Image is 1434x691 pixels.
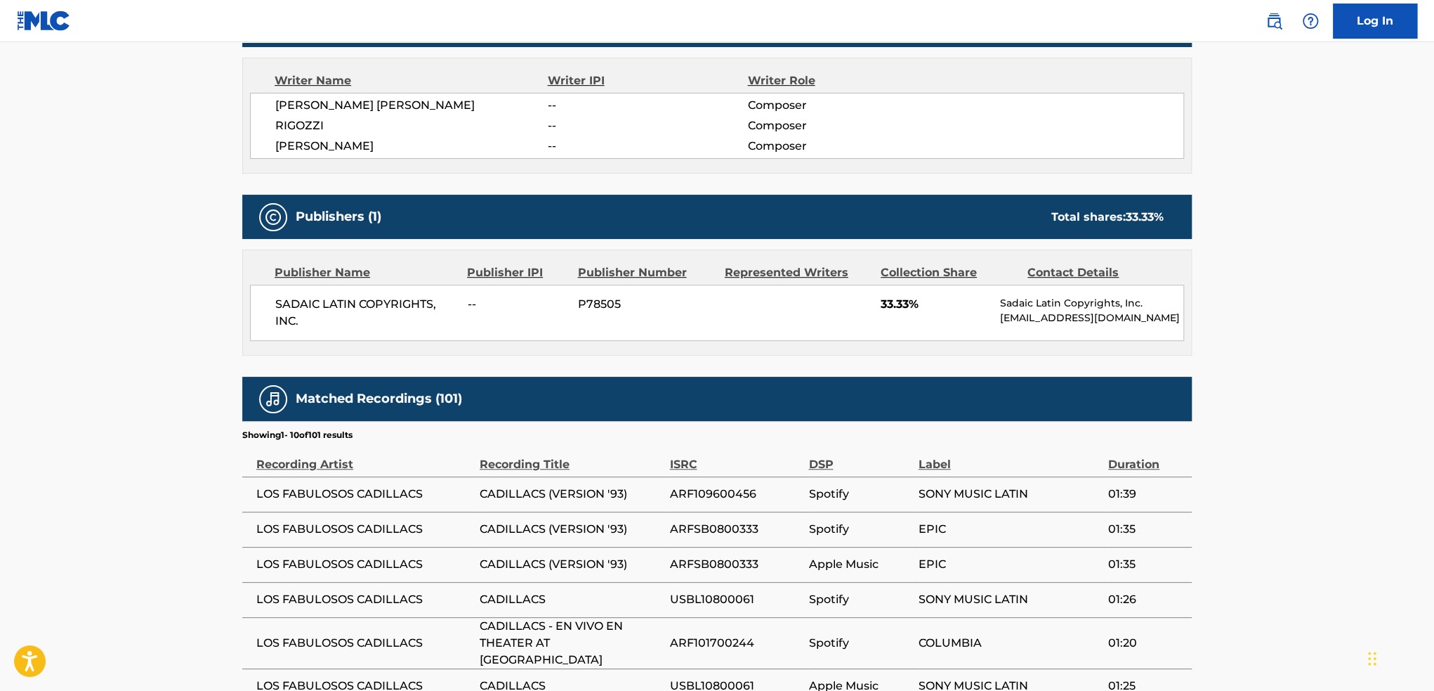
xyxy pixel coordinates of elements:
span: LOS FABULOSOS CADILLACS [256,556,473,573]
a: Log In [1333,4,1417,39]
a: Public Search [1260,7,1288,35]
span: LOS FABULOSOS CADILLACS [256,635,473,652]
h5: Publishers (1) [296,209,381,225]
div: Publisher Name [275,264,456,281]
div: Writer Name [275,72,548,89]
span: CADILLACS (VERSION '93) [480,521,662,538]
span: -- [548,117,747,134]
span: ARF109600456 [669,486,801,503]
span: RIGOZZI [275,117,548,134]
span: ARFSB0800333 [669,521,801,538]
img: help [1302,13,1319,30]
span: P78505 [578,296,714,313]
div: ISRC [669,441,801,473]
img: Matched Recordings [265,391,282,408]
span: 01:35 [1108,521,1185,538]
p: Sadaic Latin Copyrights, Inc. [1000,296,1183,311]
span: 33.33% [881,296,989,313]
span: Spotify [808,635,911,652]
div: Collection Share [881,264,1017,281]
div: Recording Title [480,441,662,473]
img: MLC Logo [17,11,71,31]
span: ARFSB0800333 [669,556,801,573]
span: ARF101700244 [669,635,801,652]
span: SADAIC LATIN COPYRIGHTS, INC. [275,296,457,330]
span: LOS FABULOSOS CADILLACS [256,521,473,538]
span: LOS FABULOSOS CADILLACS [256,486,473,503]
span: EPIC [919,521,1101,538]
div: Recording Artist [256,441,473,473]
p: [EMAIL_ADDRESS][DOMAIN_NAME] [1000,311,1183,325]
span: [PERSON_NAME] [PERSON_NAME] [275,97,548,114]
div: Contact Details [1027,264,1164,281]
span: SONY MUSIC LATIN [919,486,1101,503]
div: Represented Writers [725,264,870,281]
span: Spotify [808,591,911,608]
span: 01:20 [1108,635,1185,652]
span: Spotify [808,486,911,503]
span: Composer [747,138,929,155]
span: 01:35 [1108,556,1185,573]
span: CADILLACS [480,591,662,608]
span: [PERSON_NAME] [275,138,548,155]
span: COLUMBIA [919,635,1101,652]
span: 01:26 [1108,591,1185,608]
div: Help [1296,7,1324,35]
div: Publisher Number [577,264,713,281]
div: Publisher IPI [467,264,567,281]
span: -- [548,138,747,155]
span: -- [548,97,747,114]
iframe: Chat Widget [1364,624,1434,691]
div: Label [919,441,1101,473]
span: -- [468,296,567,313]
img: search [1265,13,1282,30]
span: USBL10800061 [669,591,801,608]
img: Publishers [265,209,282,226]
div: Total shares: [1051,209,1164,226]
span: 01:39 [1108,486,1185,503]
span: 33.33 % [1126,210,1164,224]
span: SONY MUSIC LATIN [919,591,1101,608]
span: LOS FABULOSOS CADILLACS [256,591,473,608]
div: Drag [1368,638,1376,680]
div: Writer Role [747,72,929,89]
h5: Matched Recordings (101) [296,391,462,407]
div: Writer IPI [548,72,748,89]
span: Composer [747,117,929,134]
span: CADILLACS - EN VIVO EN THEATER AT [GEOGRAPHIC_DATA] [480,618,662,669]
span: CADILLACS (VERSION '93) [480,556,662,573]
span: CADILLACS (VERSION '93) [480,486,662,503]
span: Spotify [808,521,911,538]
span: Composer [747,97,929,114]
span: Apple Music [808,556,911,573]
span: EPIC [919,556,1101,573]
div: Duration [1108,441,1185,473]
div: DSP [808,441,911,473]
p: Showing 1 - 10 of 101 results [242,429,353,441]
